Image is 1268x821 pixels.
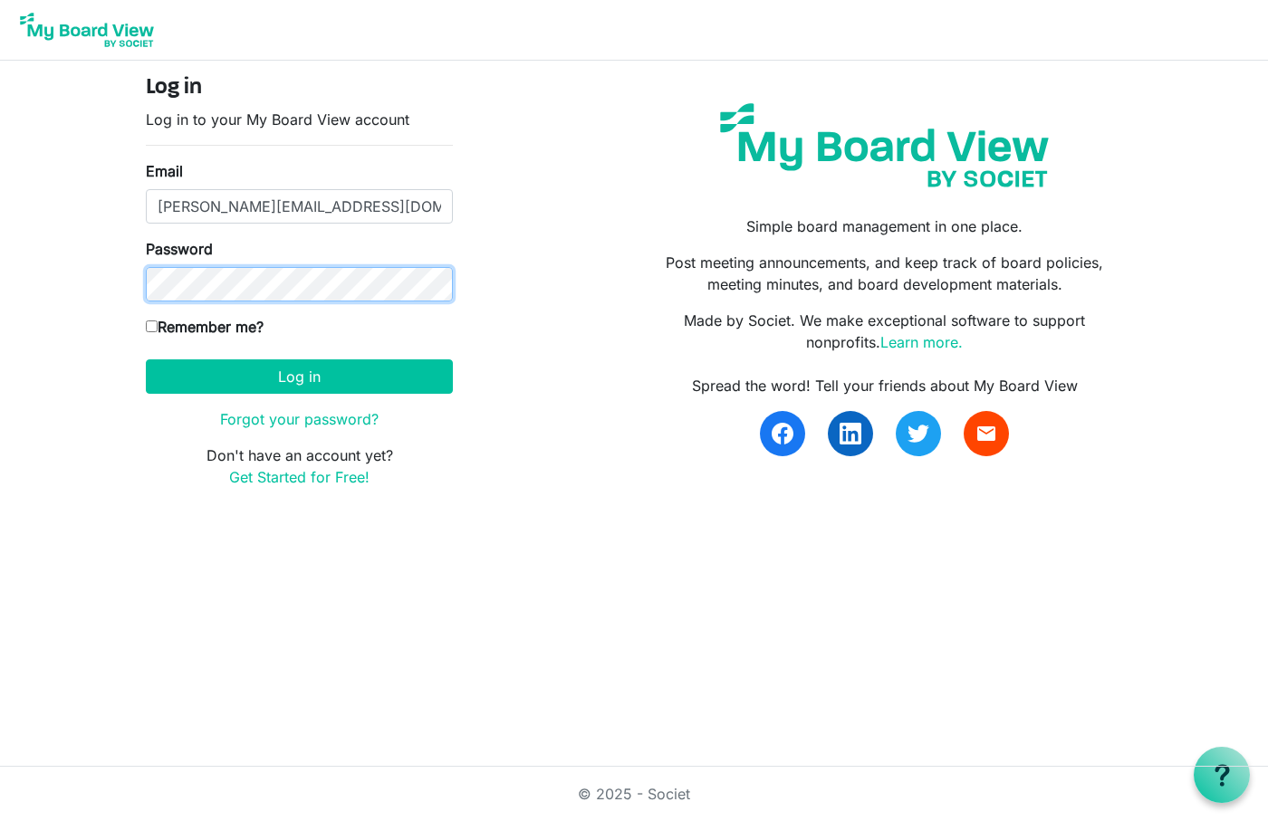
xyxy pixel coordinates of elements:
[146,238,213,260] label: Password
[146,109,453,130] p: Log in to your My Board View account
[648,375,1122,396] div: Spread the word! Tell your friends about My Board View
[14,7,159,53] img: My Board View Logo
[146,316,264,338] label: Remember me?
[880,333,963,351] a: Learn more.
[648,252,1122,295] p: Post meeting announcements, and keep track of board policies, meeting minutes, and board developm...
[220,410,379,428] a: Forgot your password?
[840,423,861,444] img: linkedin.svg
[975,423,997,444] span: email
[146,320,158,332] input: Remember me?
[229,468,370,486] a: Get Started for Free!
[578,785,690,803] a: © 2025 - Societ
[908,423,929,444] img: twitter.svg
[706,90,1062,201] img: my-board-view-societ.svg
[964,411,1009,456] a: email
[648,215,1122,237] p: Simple board management in one place.
[146,75,453,101] h4: Log in
[146,359,453,394] button: Log in
[146,160,183,182] label: Email
[648,310,1122,353] p: Made by Societ. We make exceptional software to support nonprofits.
[772,423,793,444] img: facebook.svg
[146,444,453,488] p: Don't have an account yet?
